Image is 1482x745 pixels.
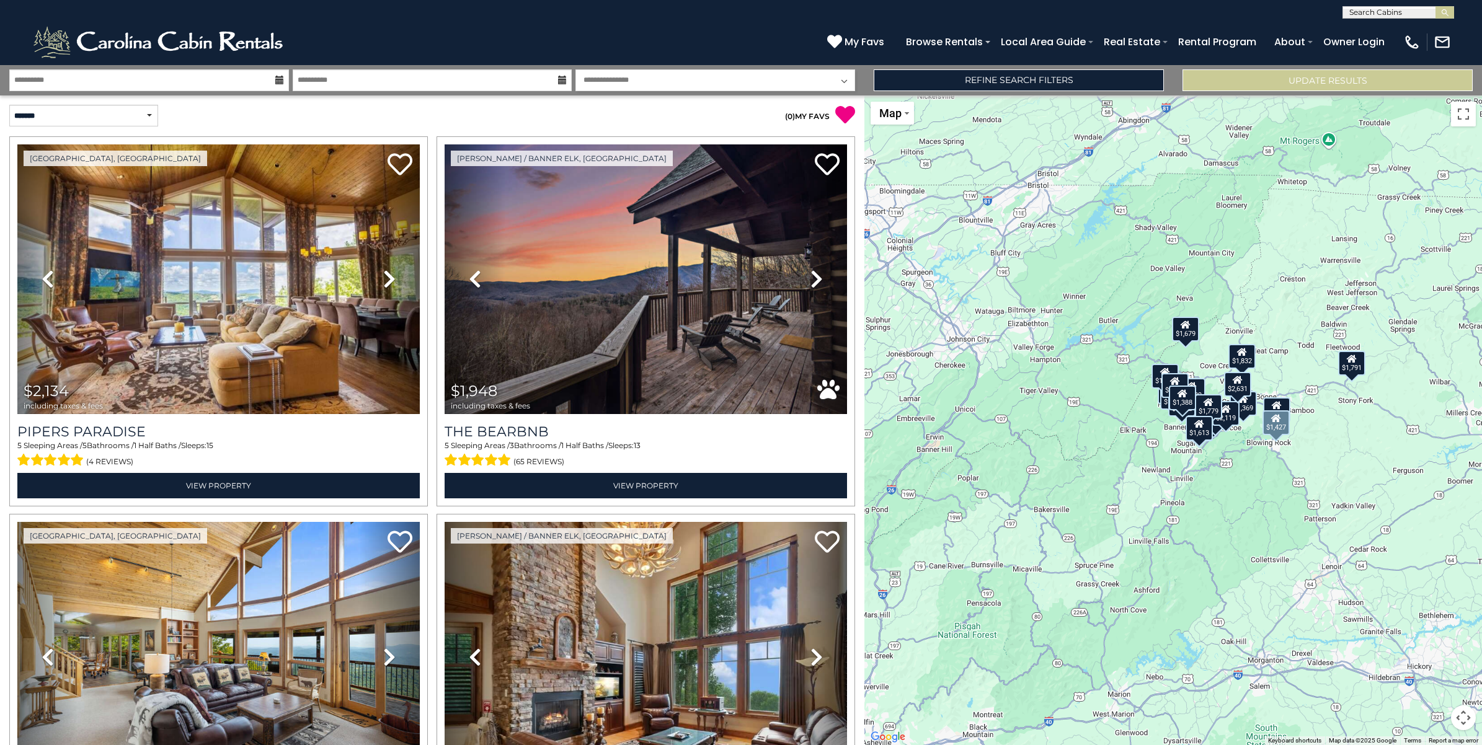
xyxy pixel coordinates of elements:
span: 13 [634,441,641,450]
div: $2,134 [1158,379,1185,404]
img: mail-regular-white.png [1434,33,1451,51]
a: Report a map error [1429,737,1478,744]
a: Add to favorites [815,529,840,556]
div: Sleeping Areas / Bathrooms / Sleeps: [17,440,420,470]
a: Real Estate [1098,31,1166,53]
div: $1,600 [1151,364,1179,389]
img: phone-regular-white.png [1403,33,1421,51]
span: 0 [788,112,792,121]
img: White-1-2.png [31,24,288,61]
a: View Property [445,473,847,498]
a: [GEOGRAPHIC_DATA], [GEOGRAPHIC_DATA] [24,528,207,544]
img: thumbnail_166630216.jpeg [17,144,420,414]
span: 5 [82,441,87,450]
div: $1,679 [1172,317,1199,342]
span: 5 [445,441,449,450]
div: Sleeping Areas / Bathrooms / Sleeps: [445,440,847,470]
span: 1 Half Baths / [561,441,608,450]
a: Add to favorites [388,529,412,556]
span: including taxes & fees [24,402,103,410]
a: [PERSON_NAME] / Banner Elk, [GEOGRAPHIC_DATA] [451,528,673,544]
img: Google [867,729,908,745]
span: 3 [510,441,514,450]
a: Terms [1404,737,1421,744]
span: (65 reviews) [513,454,564,470]
img: thumbnail_163977593.jpeg [445,144,847,414]
button: Keyboard shortcuts [1268,736,1321,745]
span: $2,134 [24,382,69,400]
a: About [1268,31,1311,53]
span: 5 [17,441,22,450]
button: Change map style [871,102,914,125]
div: $1,369 [1230,391,1257,416]
div: $2,119 [1212,401,1240,426]
span: My Favs [845,34,884,50]
span: including taxes & fees [451,402,530,410]
a: Owner Login [1317,31,1391,53]
button: Update Results [1182,69,1473,91]
div: $1,427 [1262,410,1290,435]
div: $1,832 [1228,344,1256,369]
div: $1,695 [1161,373,1189,398]
div: $1,388 [1169,386,1196,410]
a: (0)MY FAVS [785,112,830,121]
div: $2,631 [1224,372,1251,397]
a: My Favs [827,34,887,50]
div: $2,039 [1178,378,1205,403]
a: Add to favorites [388,152,412,179]
span: Map data ©2025 Google [1329,737,1396,744]
a: [GEOGRAPHIC_DATA], [GEOGRAPHIC_DATA] [24,151,207,166]
div: $1,791 [1338,351,1365,376]
a: The Bearbnb [445,423,847,440]
span: ( ) [785,112,795,121]
span: Map [879,107,902,120]
a: Browse Rentals [900,31,989,53]
a: View Property [17,473,420,498]
span: 1 Half Baths / [134,441,181,450]
span: (4 reviews) [86,454,133,470]
div: $1,661 [1264,397,1291,422]
span: 15 [206,441,213,450]
div: $1,613 [1186,416,1213,441]
button: Toggle fullscreen view [1451,102,1476,126]
a: Local Area Guide [995,31,1092,53]
a: Add to favorites [815,152,840,179]
a: Refine Search Filters [874,69,1164,91]
a: Rental Program [1172,31,1262,53]
button: Map camera controls [1451,705,1476,730]
span: $1,948 [451,382,497,400]
a: Open this area in Google Maps (opens a new window) [867,729,908,745]
div: $1,847 [1160,385,1187,410]
a: [PERSON_NAME] / Banner Elk, [GEOGRAPHIC_DATA] [451,151,673,166]
a: Pipers Paradise [17,423,420,440]
div: $1,779 [1195,394,1222,419]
